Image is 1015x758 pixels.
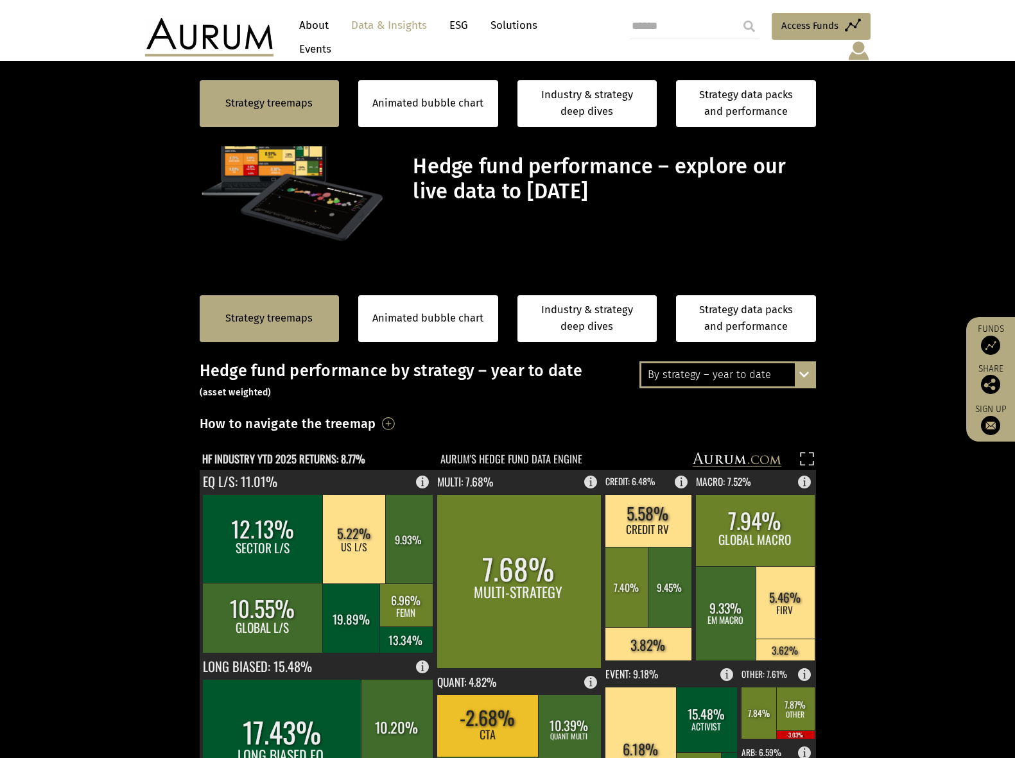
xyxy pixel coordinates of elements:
a: Industry & strategy deep dives [517,80,657,127]
a: Animated bubble chart [372,310,483,327]
a: Animated bubble chart [372,95,483,112]
a: Strategy treemaps [225,95,313,112]
a: Funds [973,323,1009,355]
img: account-icon.svg [847,40,871,62]
input: Submit [736,13,762,39]
a: About [293,13,335,37]
img: Aurum [145,18,273,56]
a: Data & Insights [345,13,433,37]
a: Strategy data packs and performance [676,295,816,342]
span: Access Funds [781,18,838,33]
small: (asset weighted) [200,387,272,398]
a: Strategy treemaps [225,310,313,327]
a: Sign up [973,404,1009,435]
a: Industry & strategy deep dives [517,295,657,342]
h3: Hedge fund performance by strategy – year to date [200,361,816,400]
a: Events [293,37,331,61]
a: Strategy data packs and performance [676,80,816,127]
img: Access Funds [981,336,1000,355]
a: ESG [443,13,474,37]
div: By strategy – year to date [641,363,814,386]
a: Solutions [484,13,544,37]
img: Sign up to our newsletter [981,416,1000,435]
h3: How to navigate the treemap [200,413,376,435]
img: Share this post [981,375,1000,394]
a: Access Funds [772,13,871,40]
div: Share [973,365,1009,394]
h1: Hedge fund performance – explore our live data to [DATE] [413,154,812,204]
